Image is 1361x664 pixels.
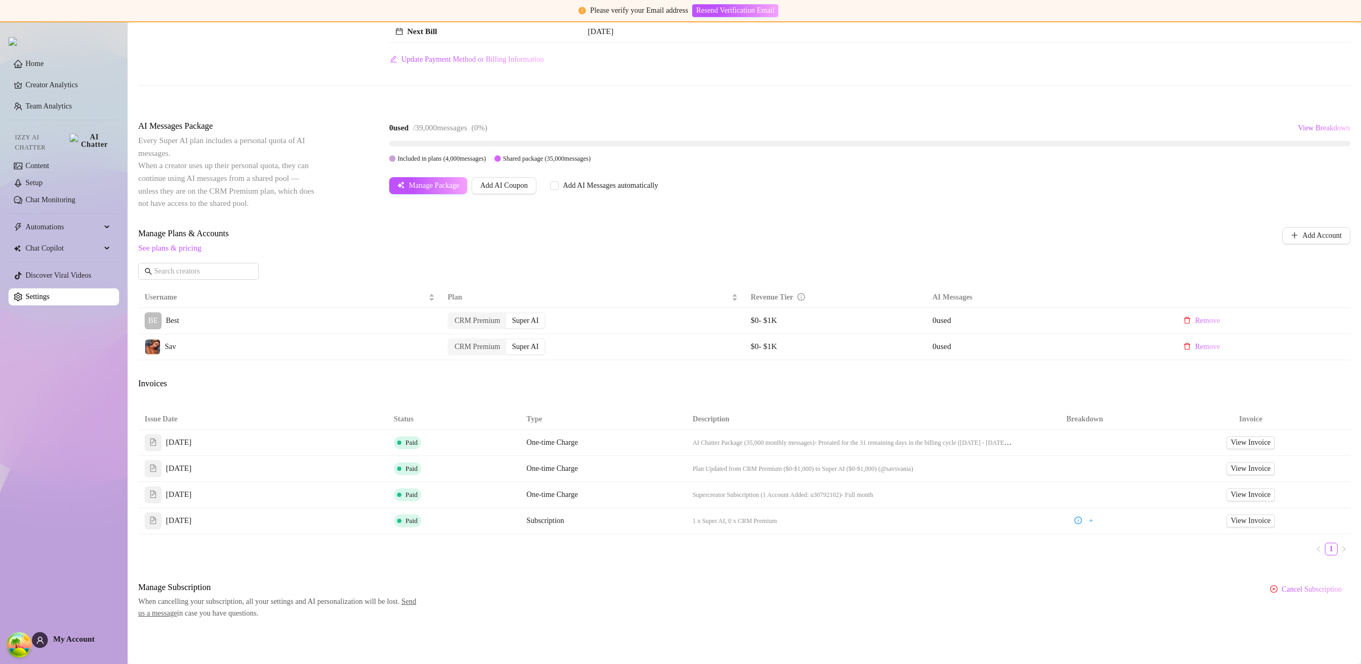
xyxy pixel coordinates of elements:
a: View Invoice [1226,436,1275,449]
a: Content [26,162,49,170]
button: Add AI Coupon [472,177,536,194]
span: file-text [149,438,157,446]
span: [DATE] [166,514,191,527]
span: Manage Package [409,181,459,190]
span: View Invoice [1231,489,1271,501]
span: - Full month [841,491,873,499]
img: Chat Copilot [14,245,21,252]
span: Add Account [1303,231,1342,240]
th: Username [138,287,441,308]
div: segmented control [448,312,545,329]
span: - Prorated for the 31 remaining days in the billing cycle ([DATE] - [DATE]) [814,438,1012,446]
td: One-time Charge [520,456,686,482]
span: $ 0 - $ 1K [751,342,777,351]
span: ( 0 %) [472,123,488,132]
span: Paid [406,438,418,446]
div: Please verify your Email address [590,5,688,16]
a: Settings [26,293,49,301]
span: Plan Updated from CRM Premium ($0-$1,000) to Super AI ($0-$1,000) (@savsvania) [693,465,913,472]
div: segmented control [448,338,545,355]
span: file-text [149,517,157,524]
span: 0 used [932,342,951,351]
span: Best [166,317,179,325]
input: Search creators [154,265,244,277]
a: View Invoice [1226,514,1275,527]
span: Included in plans ( 4,000 messages) [398,155,486,162]
button: Resend Verification Email [692,4,778,17]
span: Revenue Tier [751,293,793,301]
span: right [1341,546,1347,552]
button: left [1312,543,1325,555]
span: delete [1183,317,1191,324]
th: Issue Date [138,409,388,430]
button: Add Account [1282,227,1350,244]
a: See plans & pricing [138,244,201,252]
button: Update Payment Method or Billing Information [389,51,544,68]
span: [DATE] [166,436,191,449]
span: left [1315,546,1322,552]
span: info-circle [1074,517,1082,524]
span: View Breakdown [1298,124,1350,132]
th: Status [388,409,520,430]
button: Remove [1175,312,1229,329]
span: Manage Plans & Accounts [138,227,1210,240]
span: AI Chatter Package (35,000 monthly messages) [693,439,814,446]
button: Manage Package [389,177,467,194]
span: exclamation-circle [578,7,586,14]
span: edit [390,55,397,63]
span: thunderbolt [14,223,22,231]
span: View Invoice [1231,463,1271,475]
span: Manage Subscription [138,581,422,594]
span: [DATE] [166,488,191,501]
span: My Account [53,635,95,643]
a: 1 [1325,543,1337,555]
span: Paid [406,464,418,472]
li: Previous Page [1312,543,1325,555]
span: Cancel Subscription [1282,585,1342,594]
span: Paid [406,517,418,525]
button: Open Tanstack query devtools [9,634,30,655]
a: View Invoice [1226,462,1275,475]
span: Izzy AI Chatter [15,132,65,153]
span: Chat Copilot [26,240,101,257]
span: user [36,636,44,644]
span: 1 x Super AI, 0 x CRM Premium [693,517,777,525]
th: AI Messages [926,287,1169,308]
span: [DATE] [166,462,191,475]
div: Super AI [506,339,544,354]
th: Plan [441,287,744,308]
img: Sav [145,339,160,354]
button: View Breakdown [1297,120,1350,137]
span: Invoices [138,377,317,390]
th: Description [686,409,1019,430]
span: Update Payment Method or Billing Information [401,55,544,64]
div: CRM Premium [449,339,506,354]
a: Team Analytics [26,102,72,110]
span: AI Messages Package [138,120,317,132]
th: Type [520,409,686,430]
span: delete [1183,343,1191,350]
span: Plan [448,292,729,303]
span: Remove [1195,343,1220,351]
span: $ 0 - $ 1K [751,316,777,325]
a: Creator Analytics [26,77,111,94]
button: right [1338,543,1350,555]
span: search [145,268,152,275]
span: file-text [149,464,157,472]
a: Discover Viral Videos [26,271,91,279]
span: Sav [165,343,176,351]
span: [DATE] [588,27,614,36]
span: info-circle [797,293,805,301]
span: Resend Verification Email [696,6,774,15]
div: Super AI [506,313,544,328]
div: CRM Premium [449,313,506,328]
td: 1 x Super AI, 0 x CRM Premium [686,508,1019,534]
span: / 39,000 messages [413,123,467,132]
span: Username [145,292,426,303]
div: Add AI Messages automatically [563,180,658,192]
span: View Invoice [1231,437,1271,449]
a: Setup [26,179,43,187]
img: AI Chatter [70,134,111,148]
img: logo.svg [9,37,17,46]
span: plus [1291,231,1298,239]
